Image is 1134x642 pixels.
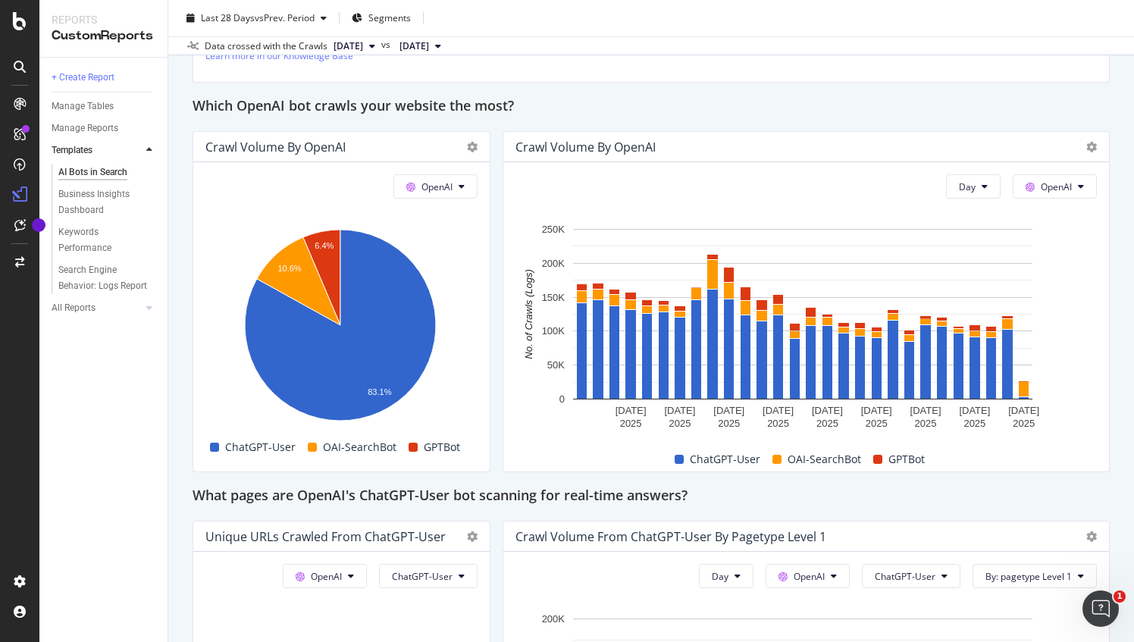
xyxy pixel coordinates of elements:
[712,570,728,583] span: Day
[713,405,744,416] text: [DATE]
[914,418,936,429] text: 2025
[283,564,367,588] button: OpenAI
[334,39,363,53] span: 2025 Sep. 24th
[515,221,1090,434] div: A chart.
[862,564,960,588] button: ChatGPT-User
[547,360,565,371] text: 50K
[52,121,118,136] div: Manage Reports
[392,570,453,583] span: ChatGPT-User
[193,131,490,472] div: Crawl Volume by OpenAIOpenAIA chart.ChatGPT-UserOAI-SearchBotGPTBot
[315,242,334,251] text: 6.4%
[58,164,157,180] a: AI Bots in Search
[865,418,887,429] text: 2025
[180,6,333,30] button: Last 28 DaysvsPrev. Period
[959,405,990,416] text: [DATE]
[311,570,342,583] span: OpenAI
[664,405,695,416] text: [DATE]
[52,300,96,316] div: All Reports
[541,224,565,235] text: 250K
[58,164,127,180] div: AI Bots in Search
[910,405,941,416] text: [DATE]
[1041,180,1072,193] span: OpenAI
[193,95,514,119] h2: Which OpenAI bot crawls your website the most?
[52,300,142,316] a: All Reports
[1008,405,1039,416] text: [DATE]
[193,484,688,509] h2: What pages are OpenAI's ChatGPT-User bot scanning for real-time answers?
[690,450,760,468] span: ChatGPT-User
[718,418,740,429] text: 2025
[763,405,794,416] text: [DATE]
[421,180,453,193] span: OpenAI
[888,450,925,468] span: GPTBot
[794,570,825,583] span: OpenAI
[669,418,691,429] text: 2025
[946,174,1001,199] button: Day
[52,27,155,45] div: CustomReports
[381,38,393,52] span: vs
[816,418,838,429] text: 2025
[58,186,146,218] div: Business Insights Dashboard
[959,180,976,193] span: Day
[52,99,157,114] a: Manage Tables
[1082,590,1119,627] iframe: Intercom live chat
[52,70,114,86] div: + Create Report
[255,11,315,24] span: vs Prev. Period
[368,11,411,24] span: Segments
[52,99,114,114] div: Manage Tables
[205,139,346,155] div: Crawl Volume by OpenAI
[963,418,985,429] text: 2025
[58,262,148,294] div: Search Engine Behavior: Logs Report
[985,570,1072,583] span: By: pagetype Level 1
[346,6,417,30] button: Segments
[205,529,446,544] div: Unique URLs Crawled from ChatGPT-User
[699,564,753,588] button: Day
[541,613,565,625] text: 200K
[541,292,565,303] text: 150K
[58,186,157,218] a: Business Insights Dashboard
[424,438,460,456] span: GPTBot
[503,131,1110,472] div: Crawl Volume by OpenAIDayOpenAIA chart.ChatGPT-UserOAI-SearchBotGPTBot
[327,37,381,55] button: [DATE]
[767,418,789,429] text: 2025
[277,265,301,274] text: 10.6%
[615,405,646,416] text: [DATE]
[52,12,155,27] div: Reports
[32,218,45,232] div: Tooltip anchor
[515,139,656,155] div: Crawl Volume by OpenAI
[193,484,1110,509] div: What pages are OpenAI's ChatGPT-User bot scanning for real-time answers?
[52,121,157,136] a: Manage Reports
[541,326,565,337] text: 100K
[193,95,1110,119] div: Which OpenAI bot crawls your website the most?
[559,393,564,405] text: 0
[399,39,429,53] span: 2023 Sep. 27th
[860,405,891,416] text: [DATE]
[1114,590,1126,603] span: 1
[58,224,157,256] a: Keywords Performance
[523,270,534,359] text: No. of Crawls (Logs)
[1013,418,1035,429] text: 2025
[323,438,396,456] span: OAI-SearchBot
[52,142,92,158] div: Templates
[973,564,1097,588] button: By: pagetype Level 1
[225,438,296,456] span: ChatGPT-User
[58,224,143,256] div: Keywords Performance
[368,387,391,396] text: 83.1%
[812,405,843,416] text: [DATE]
[52,70,157,86] a: + Create Report
[205,49,353,62] a: Learn more in our Knowledge Base
[619,418,641,429] text: 2025
[1013,174,1097,199] button: OpenAI
[205,39,327,53] div: Data crossed with the Crawls
[766,564,850,588] button: OpenAI
[541,258,565,269] text: 200K
[393,174,478,199] button: OpenAI
[201,11,255,24] span: Last 28 Days
[875,570,935,583] span: ChatGPT-User
[52,142,142,158] a: Templates
[515,529,826,544] div: Crawl Volume from ChatGPT-User by pagetype Level 1
[788,450,861,468] span: OAI-SearchBot
[58,262,157,294] a: Search Engine Behavior: Logs Report
[205,221,474,434] svg: A chart.
[393,37,447,55] button: [DATE]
